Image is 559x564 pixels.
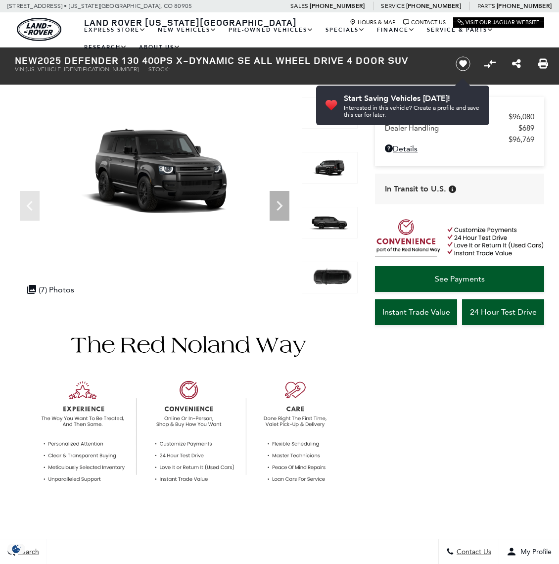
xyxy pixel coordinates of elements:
[350,19,396,26] a: Hours & Map
[385,112,534,121] a: MSRP $96,080
[403,19,446,26] a: Contact Us
[509,112,534,121] span: $96,080
[15,55,440,66] h1: 2025 Defender 130 400PS X-Dynamic SE All Wheel Drive 4 Door SUV
[382,307,450,317] span: Instant Trade Value
[133,39,186,56] a: About Us
[78,21,152,39] a: EXPRESS STORE
[302,97,358,129] img: New 2025 Carpathian Grey LAND ROVER 400PS X-Dynamic SE image 1
[310,2,365,10] a: [PHONE_NUMBER]
[15,66,26,73] span: VIN:
[320,21,371,39] a: Specials
[5,544,28,554] img: Opt-Out Icon
[477,2,495,9] span: Parts
[375,330,544,486] iframe: YouTube video player
[385,112,509,121] span: MSRP
[538,58,548,70] a: Print this New 2025 Defender 130 400PS X-Dynamic SE All Wheel Drive 4 Door SUV
[270,191,289,221] div: Next
[499,539,559,564] button: Open user profile menu
[302,152,358,184] img: New 2025 Carpathian Grey LAND ROVER 400PS X-Dynamic SE image 2
[7,2,192,9] a: [STREET_ADDRESS] • [US_STATE][GEOGRAPHIC_DATA], CO 80905
[17,18,61,41] a: land-rover
[5,544,28,554] section: Click to Open Cookie Consent Modal
[302,262,358,293] img: New 2025 Carpathian Grey LAND ROVER 400PS X-Dynamic SE image 4
[421,21,500,39] a: Service & Parts
[482,56,497,71] button: Compare vehicle
[371,21,421,39] a: Finance
[462,299,544,325] a: 24 Hour Test Drive
[449,186,456,193] div: Vehicle has shipped from factory of origin. Estimated time of delivery to Retailer is on average ...
[385,135,534,144] a: $96,769
[78,39,133,56] a: Research
[385,124,534,133] a: Dealer Handling $689
[223,21,320,39] a: Pre-Owned Vehicles
[22,280,79,299] div: (7) Photos
[78,16,303,28] a: Land Rover [US_STATE][GEOGRAPHIC_DATA]
[290,2,308,9] span: Sales
[148,66,170,73] span: Stock:
[26,66,139,73] span: [US_VEHICLE_IDENTIFICATION_NUMBER]
[452,56,474,72] button: Save vehicle
[385,184,446,194] span: In Transit to U.S.
[381,2,404,9] span: Service
[302,207,358,238] img: New 2025 Carpathian Grey LAND ROVER 400PS X-Dynamic SE image 3
[512,58,521,70] a: Share this New 2025 Defender 130 400PS X-Dynamic SE All Wheel Drive 4 Door SUV
[78,21,544,56] nav: Main Navigation
[84,16,297,28] span: Land Rover [US_STATE][GEOGRAPHIC_DATA]
[458,19,540,26] a: Visit Our Jaguar Website
[516,548,552,556] span: My Profile
[385,124,518,133] span: Dealer Handling
[152,21,223,39] a: New Vehicles
[17,18,61,41] img: Land Rover
[15,53,38,67] strong: New
[509,135,534,144] span: $96,769
[435,274,485,283] span: See Payments
[375,266,544,292] a: See Payments
[406,2,461,10] a: [PHONE_NUMBER]
[375,299,457,325] a: Instant Trade Value
[454,548,491,556] span: Contact Us
[385,144,534,153] a: Details
[470,307,537,317] span: 24 Hour Test Drive
[518,124,534,133] span: $689
[497,2,552,10] a: [PHONE_NUMBER]
[15,97,294,254] img: New 2025 Carpathian Grey LAND ROVER 400PS X-Dynamic SE image 1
